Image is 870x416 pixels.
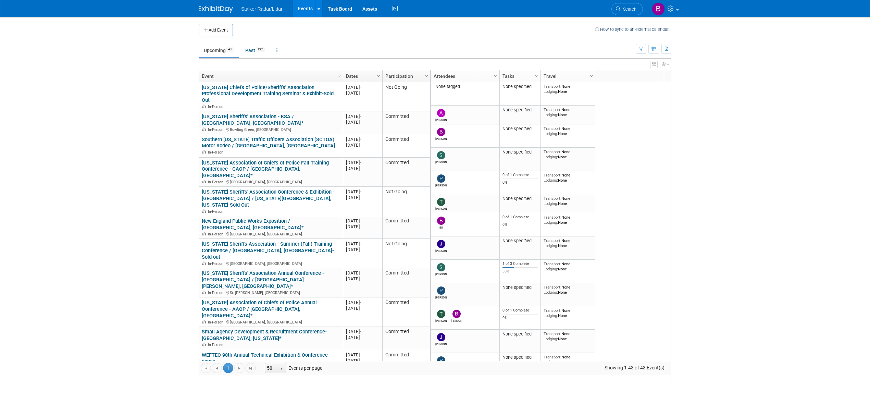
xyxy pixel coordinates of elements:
[346,305,379,311] div: [DATE]
[279,366,284,371] span: select
[544,337,558,341] span: Lodging:
[346,189,379,195] div: [DATE]
[375,70,383,81] a: Column Settings
[226,47,234,52] span: 43
[544,243,558,248] span: Lodging:
[208,180,225,184] span: In-Person
[360,218,361,223] span: -
[533,70,541,81] a: Column Settings
[435,248,447,253] div: Joe Bartels
[199,24,233,36] button: Add Event
[202,179,340,185] div: [GEOGRAPHIC_DATA], [GEOGRAPHIC_DATA]
[544,149,561,154] span: Transport:
[544,155,558,159] span: Lodging:
[382,216,430,239] td: Committed
[199,44,239,57] a: Upcoming43
[346,358,379,364] div: [DATE]
[360,300,361,305] span: -
[544,267,558,271] span: Lodging:
[382,158,430,187] td: Committed
[382,268,430,297] td: Committed
[202,126,340,132] div: Bowling Green, [GEOGRAPHIC_DATA]
[434,84,497,89] div: None tagged
[360,189,361,194] span: -
[452,310,461,318] img: Brooke Journet
[544,196,561,201] span: Transport:
[437,198,445,206] img: Thomas Kenia
[544,84,593,94] div: None None
[437,333,445,341] img: Joe Bartels
[544,201,558,206] span: Lodging:
[346,90,379,96] div: [DATE]
[437,174,445,183] img: Patrick Fagan
[223,363,233,373] span: 1
[502,126,538,132] div: None specified
[534,73,539,79] span: Column Settings
[208,291,225,295] span: In-Person
[202,291,206,294] img: In-Person Event
[346,299,379,305] div: [DATE]
[202,270,324,289] a: [US_STATE] Sheriffs' Association Annual Conference - [GEOGRAPHIC_DATA] / [GEOGRAPHIC_DATA][PERSON...
[544,238,593,248] div: None None
[502,285,538,290] div: None specified
[208,105,225,109] span: In-Person
[435,117,447,122] div: adam holland
[202,105,206,108] img: In-Person Event
[544,126,593,136] div: None None
[346,276,379,282] div: [DATE]
[202,260,340,266] div: [GEOGRAPHIC_DATA], [GEOGRAPHIC_DATA]
[202,319,340,325] div: [GEOGRAPHIC_DATA], [GEOGRAPHIC_DATA]
[346,270,379,276] div: [DATE]
[544,107,593,117] div: None None
[502,180,538,185] div: 0%
[237,366,242,371] span: Go to the next page
[544,261,593,271] div: None None
[437,128,445,136] img: Brian Wong
[382,350,430,374] td: Committed
[346,334,379,340] div: [DATE]
[621,7,636,12] span: Search
[434,70,495,82] a: Attendees
[248,366,253,371] span: Go to the last page
[202,113,304,126] a: [US_STATE] Sheriffs' Association - KSA / [GEOGRAPHIC_DATA], [GEOGRAPHIC_DATA]*
[202,180,206,183] img: In-Person Event
[382,297,430,327] td: Committed
[202,160,329,179] a: [US_STATE] Association of Chiefs of Police Fall Training Conference - GACP / [GEOGRAPHIC_DATA], [...
[544,308,561,313] span: Transport:
[346,166,379,171] div: [DATE]
[652,2,665,15] img: Brooke Journet
[544,290,558,295] span: Lodging:
[437,109,445,117] img: adam holland
[234,363,245,373] a: Go to the next page
[346,195,379,200] div: [DATE]
[544,107,561,112] span: Transport:
[544,131,558,136] span: Lodging:
[202,150,206,154] img: In-Person Event
[502,355,538,360] div: None specified
[382,239,430,268] td: Not Going
[346,113,379,119] div: [DATE]
[544,261,561,266] span: Transport:
[437,240,445,248] img: Joe Bartels
[502,107,538,113] div: None specified
[202,70,338,82] a: Event
[202,231,340,237] div: [GEOGRAPHIC_DATA], [GEOGRAPHIC_DATA]
[502,84,538,89] div: None specified
[202,232,206,235] img: In-Person Event
[382,82,430,111] td: Not Going
[544,173,561,178] span: Transport:
[544,70,591,82] a: Travel
[346,218,379,224] div: [DATE]
[502,316,538,320] div: 0%
[202,299,317,319] a: [US_STATE] Association of Chiefs of Police Annual Conference - AACP / [GEOGRAPHIC_DATA], [GEOGRAP...
[435,183,447,187] div: Patrick Fagan
[208,232,225,236] span: In-Person
[241,6,283,12] span: Stalker Radar/Lidar
[544,220,558,225] span: Lodging:
[451,318,463,322] div: Brooke Journet
[435,271,447,276] div: Stephen Barlag
[360,241,361,246] span: -
[544,196,593,206] div: None None
[208,261,225,266] span: In-Person
[336,73,342,79] span: Column Settings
